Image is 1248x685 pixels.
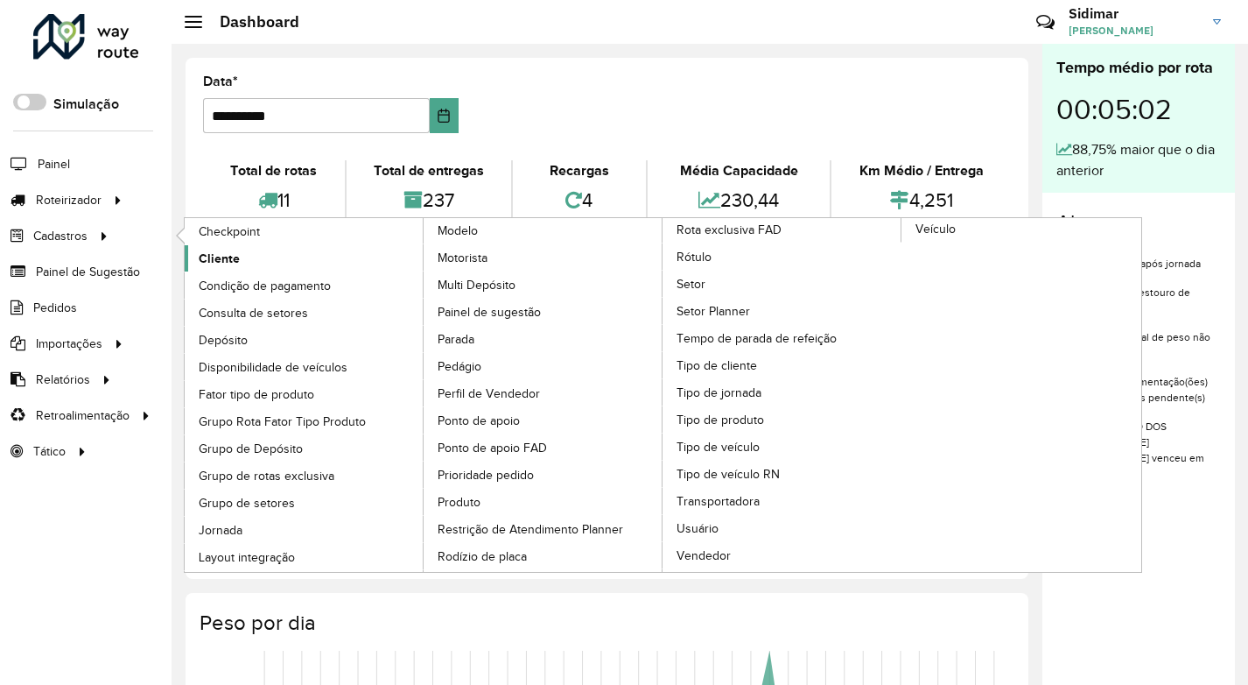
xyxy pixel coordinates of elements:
div: 230,44 [652,181,826,219]
li: 2649 - Retroalimentação(ões) de coordenadas pendente(s) [1069,361,1221,406]
a: Grupo de setores [185,490,424,516]
label: Simulação [53,94,119,115]
a: Setor [663,271,902,297]
span: Perfil de Vendedor [438,385,540,403]
a: Grupo Rota Fator Tipo Produto [185,408,424,434]
span: Tempo de parada de refeição [677,329,837,348]
a: Setor Planner [663,298,902,324]
a: Checkpoint [185,218,424,244]
span: Grupo Rota Fator Tipo Produto [199,413,366,431]
span: [PERSON_NAME] [1069,23,1200,39]
span: Restrição de Atendimento Planner [438,520,623,539]
div: 237 [351,181,508,219]
a: Motorista [424,244,663,271]
span: Tipo de cliente [677,357,757,375]
span: Disponibilidade de veículos [199,358,347,377]
div: 4 [517,181,642,219]
span: Setor [677,275,705,293]
a: Fator tipo de produto [185,381,424,407]
h3: Sidimar [1069,5,1200,22]
a: Veículo [663,218,1141,572]
div: Média Capacidade [652,160,826,181]
a: Condição de pagamento [185,272,424,299]
a: Vendedor [663,542,902,568]
span: Grupo de Depósito [199,440,303,458]
span: Consulta de setores [199,304,308,322]
span: Produto [438,493,480,512]
span: Retroalimentação [36,406,130,425]
a: Parada [424,326,663,352]
a: Produto [424,489,663,515]
span: Veículo [915,220,956,238]
div: Km Médio / Entrega [836,160,1006,181]
span: Roteirizador [36,191,102,209]
a: Ponto de apoio [424,407,663,434]
a: Restrição de Atendimento Planner [424,516,663,542]
a: Rota exclusiva FAD [424,218,902,572]
span: Jornada [199,521,242,540]
a: Transportadora [663,488,902,514]
li: 1 - Rota(s) com estouro de jornada [1069,272,1221,316]
a: Rodízio de placa [424,543,663,569]
span: Tipo de produto [677,411,764,429]
span: Multi Depósito [438,276,515,294]
a: Disponibilidade de veículos [185,354,424,380]
a: Rótulo [663,244,902,270]
div: 88,75% maior que o dia anterior [1056,139,1221,181]
span: Grupo de rotas exclusiva [199,467,334,485]
h4: Peso por dia [200,611,1011,636]
span: Depósito [199,331,248,350]
a: Multi Depósito [424,272,663,298]
a: Ponto de apoio FAD [424,434,663,461]
span: Ponto de apoio FAD [438,439,547,457]
a: Layout integração [185,544,424,570]
span: Transportadora [677,492,760,511]
div: Tempo médio por rota [1056,56,1221,80]
a: Jornada [185,517,424,543]
a: Painel de sugestão [424,299,663,325]
span: Fator tipo de produto [199,385,314,404]
a: Tipo de produto [663,406,902,433]
a: Cliente [185,245,424,272]
span: Layout integração [199,548,295,567]
a: Tipo de jornada [663,379,902,406]
a: Modelo [185,218,663,572]
span: Tático [33,442,66,461]
span: Painel [38,155,70,173]
span: Cliente [199,250,240,268]
a: Consulta de setores [185,300,424,326]
a: Usuário [663,515,902,541]
span: Importações [36,335,102,353]
span: Grupo de setores [199,494,295,512]
div: Total de rotas [207,160,340,181]
span: Motorista [438,249,487,267]
span: Setor Planner [677,302,750,321]
div: 00:05:02 [1056,80,1221,139]
label: Data [203,71,238,92]
span: Checkpoint [199,222,260,241]
button: Choose Date [430,98,459,133]
span: Ponto de apoio [438,412,520,430]
span: Condição de pagamento [199,277,331,295]
a: Tipo de veículo [663,434,902,460]
span: Painel de Sugestão [36,263,140,281]
div: 4,251 [836,181,1006,219]
span: Modelo [438,222,478,240]
span: Painel de sugestão [438,303,541,321]
span: Tipo de veículo RN [677,465,780,484]
span: Vendedor [677,547,731,565]
span: Rodízio de placa [438,547,527,566]
a: Prioridade pedido [424,462,663,488]
li: 23 - Entrega(s) após jornada [1069,243,1221,272]
a: Tipo de veículo RN [663,461,902,487]
span: Usuário [677,519,719,538]
h2: Dashboard [202,12,299,32]
a: Tempo de parada de refeição [663,325,902,351]
span: Rota exclusiva FAD [677,221,782,239]
span: Cadastros [33,227,88,245]
span: Tipo de veículo [677,438,760,456]
span: Pedágio [438,357,481,376]
a: Grupo de rotas exclusiva [185,463,424,489]
span: Tipo de jornada [677,384,761,402]
span: Parada [438,330,474,349]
